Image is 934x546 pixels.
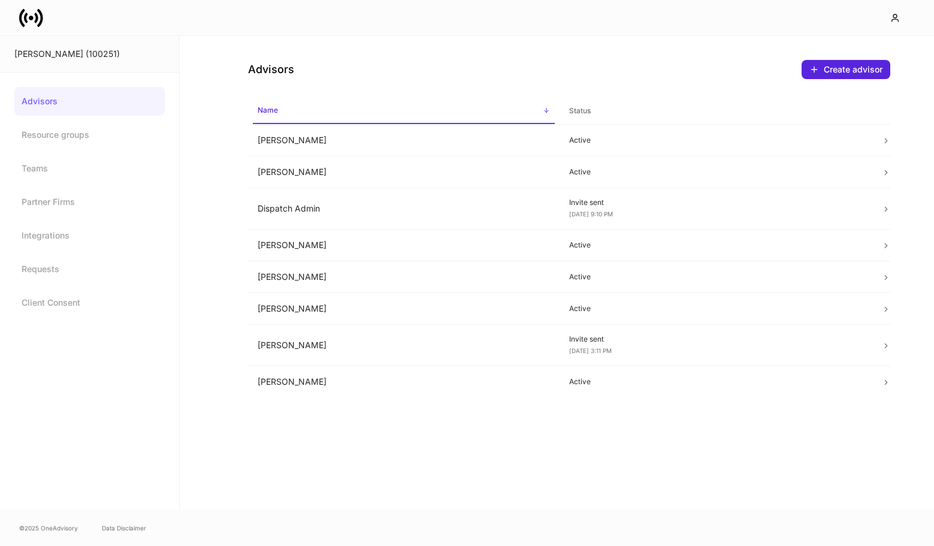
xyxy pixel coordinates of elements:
a: Integrations [14,221,165,250]
td: [PERSON_NAME] [248,230,560,261]
span: Status [564,99,867,123]
span: © 2025 OneAdvisory [19,523,78,533]
td: [PERSON_NAME] [248,366,560,398]
span: Name [253,98,555,124]
div: Create advisor [824,64,882,76]
td: [PERSON_NAME] [248,293,560,325]
p: Active [569,304,862,313]
span: [DATE] 9:10 PM [569,210,613,218]
span: [DATE] 3:11 PM [569,347,612,354]
p: Active [569,167,862,177]
td: [PERSON_NAME] [248,325,560,366]
button: Create advisor [802,60,890,79]
a: Resource groups [14,120,165,149]
a: Teams [14,154,165,183]
div: [PERSON_NAME] (100251) [14,48,165,60]
a: Data Disclaimer [102,523,146,533]
a: Requests [14,255,165,283]
h6: Name [258,104,278,116]
p: Active [569,377,862,387]
td: Dispatch Admin [248,188,560,230]
a: Partner Firms [14,188,165,216]
h6: Status [569,105,591,116]
td: [PERSON_NAME] [248,156,560,188]
td: [PERSON_NAME] [248,261,560,293]
h4: Advisors [248,62,294,77]
p: Invite sent [569,334,862,344]
p: Invite sent [569,198,862,207]
a: Client Consent [14,288,165,317]
a: Advisors [14,87,165,116]
p: Active [569,240,862,250]
td: [PERSON_NAME] [248,125,560,156]
p: Active [569,272,862,282]
p: Active [569,135,862,145]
